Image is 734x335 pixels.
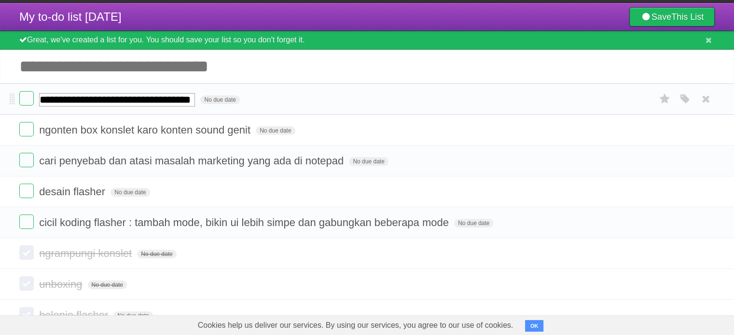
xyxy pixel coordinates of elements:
[39,155,346,167] span: cari penyebab dan atasi masalah marketing yang ada di notepad
[200,95,239,104] span: No due date
[88,281,127,289] span: No due date
[113,311,152,320] span: No due date
[19,276,34,291] label: Done
[19,307,34,322] label: Done
[19,10,122,23] span: My to-do list [DATE]
[137,250,176,258] span: No due date
[629,7,715,27] a: SaveThis List
[19,184,34,198] label: Done
[39,247,134,259] span: ngrampungi konslet
[39,124,253,136] span: ngonten box konslet karo konten sound genit
[19,214,34,229] label: Done
[671,12,704,22] b: This List
[188,316,523,335] span: Cookies help us deliver our services. By using our services, you agree to our use of cookies.
[349,157,388,166] span: No due date
[256,126,295,135] span: No due date
[19,122,34,136] label: Done
[39,186,108,198] span: desain flasher
[19,153,34,167] label: Done
[39,309,111,321] span: belonjo flasher
[454,219,493,228] span: No due date
[525,320,544,332] button: OK
[19,245,34,260] label: Done
[111,188,150,197] span: No due date
[39,216,451,228] span: cicil koding flasher : tambah mode, bikin ui lebih simpe dan gabungkan beberapa mode
[19,91,34,106] label: Done
[656,91,674,107] label: Star task
[39,278,84,290] span: unboxing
